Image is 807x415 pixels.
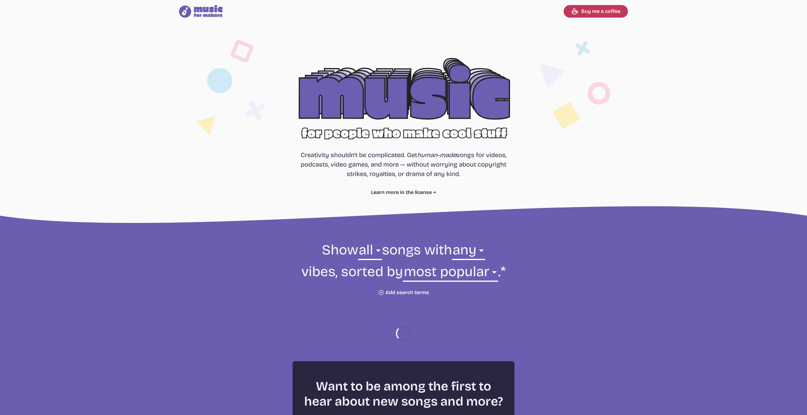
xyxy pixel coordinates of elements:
select: genre [358,241,382,263]
p: Creativity shouldn't be complicated. Get songs for videos, podcasts, video games, and more — with... [300,150,507,179]
a: Buy me a coffee [564,5,628,18]
select: vibe [452,241,485,263]
form: Show songs with vibes, sorted by . [232,241,575,296]
a: Learn more in the license [371,189,436,196]
h2: Want to be among the first to hear about new songs and more? [304,379,503,409]
select: sorting [403,263,498,284]
i: human-made [417,151,456,159]
button: Add search terms [378,289,429,296]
